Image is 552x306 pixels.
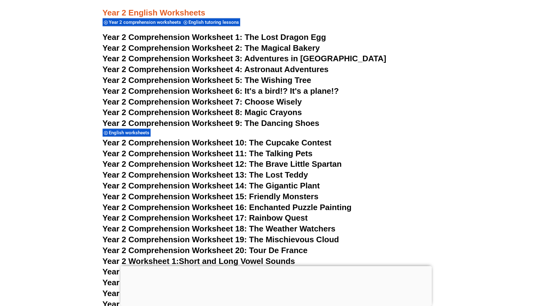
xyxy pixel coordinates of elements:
a: Year 2 Comprehension Worksheet 13: The Lost Teddy [103,170,308,179]
a: Year 2 Comprehension Worksheet 15: Friendly Monsters [103,192,319,201]
span: Year 2 Comprehension Worksheet 7: [103,97,243,106]
span: Year 2 Comprehension Worksheet 2: [103,43,243,53]
a: Year 2 Comprehension Worksheet 4: Astronaut Adventures [103,65,329,74]
a: Year 2 Comprehension Worksheet 19: The Mischievous Cloud [103,235,339,244]
a: Year 2 Comprehension Worksheet 18: The Weather Watchers [103,224,336,233]
a: Year 2 Worksheet 4:Punctuation [103,289,226,298]
a: Year 2 Worksheet 3:Common Nouns vs. Proper Nouns [103,278,310,287]
span: Year 2 Comprehension Worksheet 1: [103,32,243,42]
span: Year 2 Comprehension Worksheet 3: [103,54,243,63]
div: English tutoring lessons [182,18,240,26]
div: Year 2 comprehension worksheets [103,18,182,26]
span: Year 2 Worksheet 3: [103,278,179,287]
span: The Magical Bakery [245,43,320,53]
a: Year 2 Comprehension Worksheet 6: It's a bird!? It's a plane!? [103,86,339,96]
a: Year 2 Comprehension Worksheet 2: The Magical Bakery [103,43,320,53]
span: English worksheets [109,130,152,136]
span: Year 2 Comprehension Worksheet 5: [103,75,243,85]
a: Year 2 Comprehension Worksheet 11: The Talking Pets [103,149,313,158]
a: Year 2 Comprehension Worksheet 17: Rainbow Quest [103,213,308,222]
span: Year 2 Worksheet 1: [103,256,179,266]
span: Astronaut Adventures [244,65,329,74]
span: Choose Wisely [245,97,302,106]
a: Year 2 Comprehension Worksheet 8: Magic Crayons [103,108,302,117]
span: The Wishing Tree [245,75,311,85]
span: The Lost Dragon Egg [245,32,326,42]
a: Year 2 Comprehension Worksheet 16: Enchanted Puzzle Painting [103,203,352,212]
a: Year 2 Comprehension Worksheet 14: The Gigantic Plant [103,181,320,190]
a: Year 2 Comprehension Worksheet 5: The Wishing Tree [103,75,311,85]
span: Adventures in [GEOGRAPHIC_DATA] [244,54,386,63]
span: English tutoring lessons [189,19,241,25]
span: Year 2 Comprehension Worksheet 4: [103,65,243,74]
a: Year 2 Comprehension Worksheet 12: The Brave Little Spartan [103,159,342,169]
div: English worksheets [103,128,151,137]
a: Year 2 Comprehension Worksheet 1: The Lost Dragon Egg [103,32,326,42]
span: Year 2 comprehension worksheets [109,19,183,25]
a: Year 2 Comprehension Worksheet 7: Choose Wisely [103,97,302,106]
a: Year 2 Comprehension Worksheet 10: The Cupcake Contest [103,138,332,147]
a: Year 2 Worksheet 2:Plurals [103,267,206,276]
a: Year 2 Comprehension Worksheet 9: The Dancing Shoes [103,119,320,128]
a: Year 2 Comprehension Worksheet 3: Adventures in [GEOGRAPHIC_DATA] [103,54,386,63]
iframe: Chat Widget [449,236,552,306]
a: Year 2 Comprehension Worksheet 20: Tour De France [103,246,308,255]
iframe: Advertisement [120,266,432,304]
span: Year 2 Worksheet 4: [103,289,179,298]
span: Year 2 Worksheet 2: [103,267,179,276]
a: Year 2 Worksheet 1:Short and Long Vowel Sounds [103,256,295,266]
